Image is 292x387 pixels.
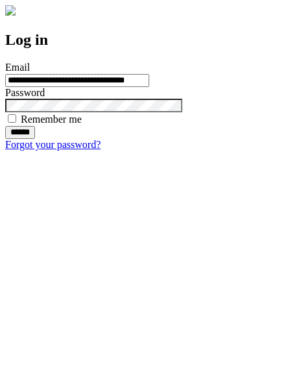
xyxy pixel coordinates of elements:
[5,5,16,16] img: logo-4e3dc11c47720685a147b03b5a06dd966a58ff35d612b21f08c02c0306f2b779.png
[5,87,45,98] label: Password
[5,31,287,49] h2: Log in
[21,114,82,125] label: Remember me
[5,62,30,73] label: Email
[5,139,101,150] a: Forgot your password?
